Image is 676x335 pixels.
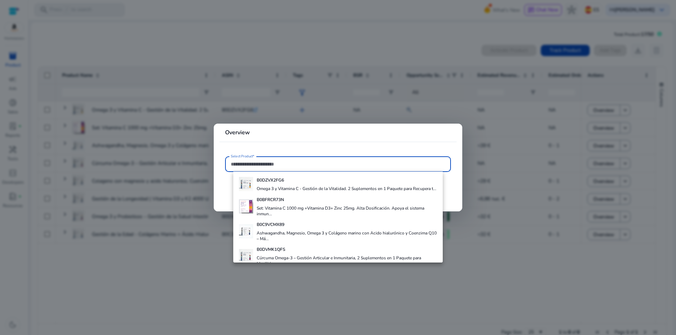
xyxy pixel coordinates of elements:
h4: Omega 3 y Vitamina C - Gestión de la Vitalidad. 2 Suplementos en 1 Paquete para Recupera t... [257,186,436,191]
img: 71tgMiQIV3L.jpg [239,199,253,214]
img: 41UxszjgJlL._AC_US40_.jpg [239,224,253,238]
mat-label: Select Product* [231,154,255,159]
b: B0DVMK1QFS [257,247,285,252]
h4: Cúrcuma Omega‑3 – Gestión Articular e Inmunitaria, 2 Suplementos en 1 Paquete para Movilid... [257,255,437,266]
b: B0DZVX2FG6 [257,177,284,183]
img: 71y+eEUnMiL.jpg [239,177,253,191]
b: B0BFRCR73N [257,197,284,202]
h4: Ashwagandha, Magnesio, Omega 3 y Colágeno marino con Acido hialurónico y Coenzima Q10 – Má... [257,230,437,242]
h4: Set: Vitamina C 1000 mg +Vitamina D3+ Zinc 25mg. Alta Dosificación. Apoya el sistema inmun... [257,205,437,217]
b: B0C9VCMX89 [257,222,284,227]
b: Overview [225,129,250,136]
img: 719JJvAkG2L.jpg [239,249,253,263]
